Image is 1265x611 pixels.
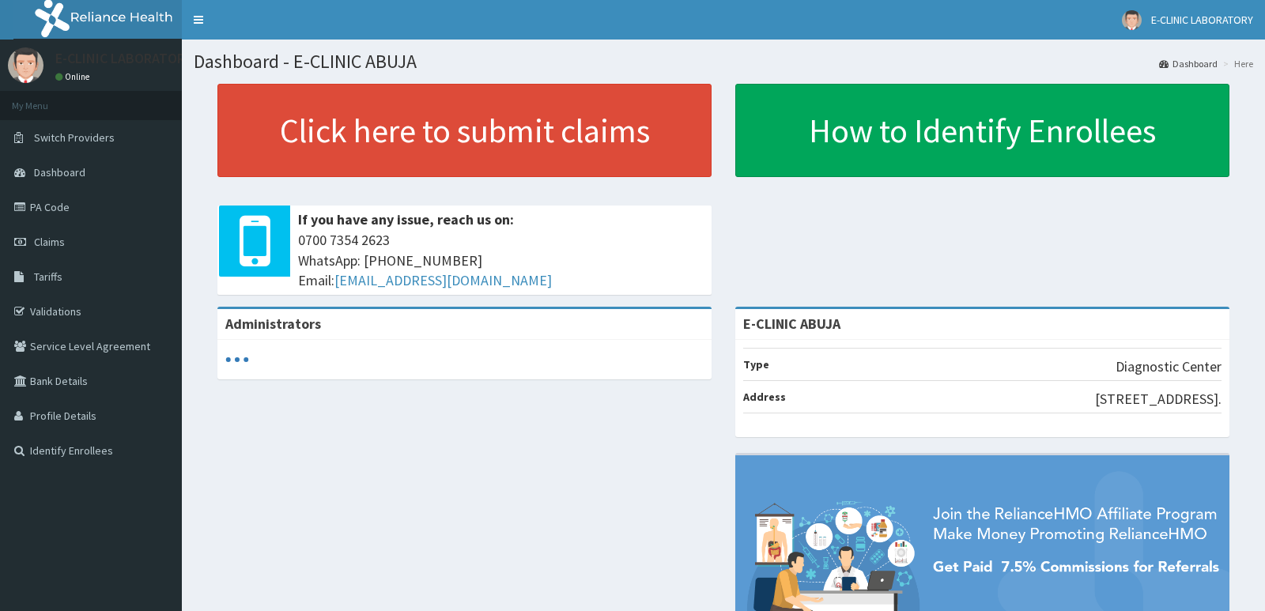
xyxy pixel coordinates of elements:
img: User Image [1122,10,1142,30]
b: If you have any issue, reach us on: [298,210,514,228]
span: 0700 7354 2623 WhatsApp: [PHONE_NUMBER] Email: [298,230,704,291]
a: Dashboard [1159,57,1218,70]
li: Here [1219,57,1253,70]
span: Tariffs [34,270,62,284]
img: User Image [8,47,43,83]
a: How to Identify Enrollees [735,84,1229,177]
span: E-CLINIC LABORATORY [1151,13,1253,27]
span: Dashboard [34,165,85,179]
b: Administrators [225,315,321,333]
a: [EMAIL_ADDRESS][DOMAIN_NAME] [334,271,552,289]
span: Claims [34,235,65,249]
p: Diagnostic Center [1116,356,1222,377]
strong: E-CLINIC ABUJA [743,315,840,333]
span: Switch Providers [34,130,115,145]
a: Online [55,71,93,82]
p: [STREET_ADDRESS]. [1095,389,1222,409]
svg: audio-loading [225,348,249,372]
p: E-CLINIC LABORATORY [55,51,192,66]
h1: Dashboard - E-CLINIC ABUJA [194,51,1253,72]
b: Address [743,390,786,404]
a: Click here to submit claims [217,84,712,177]
b: Type [743,357,769,372]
